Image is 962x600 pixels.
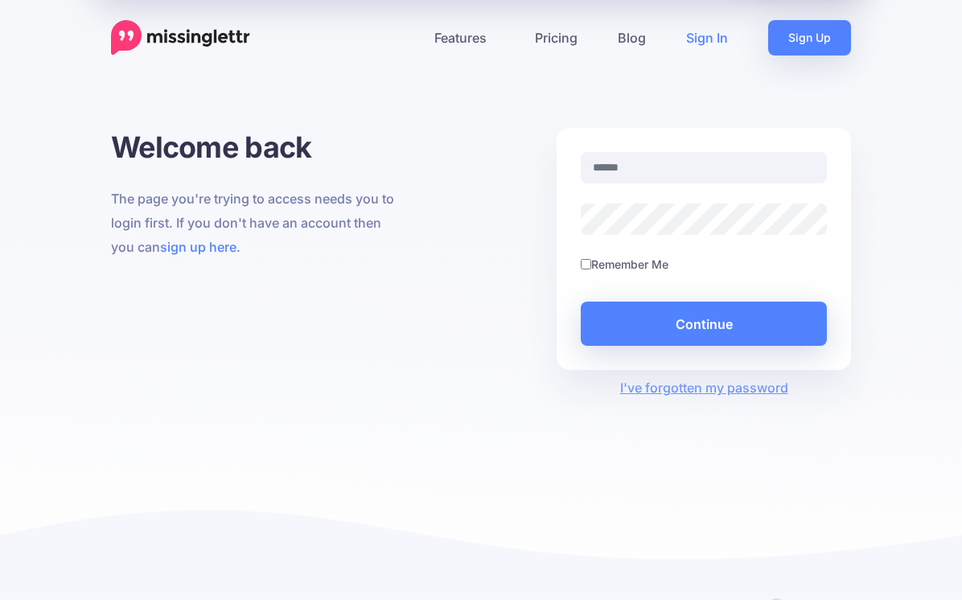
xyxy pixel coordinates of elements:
label: Remember Me [591,255,668,273]
a: I've forgotten my password [620,380,788,396]
a: Sign In [666,20,748,55]
p: The page you're trying to access needs you to login first. If you don't have an account then you ... [111,187,405,259]
button: Continue [581,302,827,346]
a: Features [414,20,515,55]
a: Pricing [515,20,598,55]
a: Sign Up [768,20,851,55]
a: Blog [598,20,666,55]
a: sign up here [160,239,236,255]
h1: Welcome back [111,128,405,166]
